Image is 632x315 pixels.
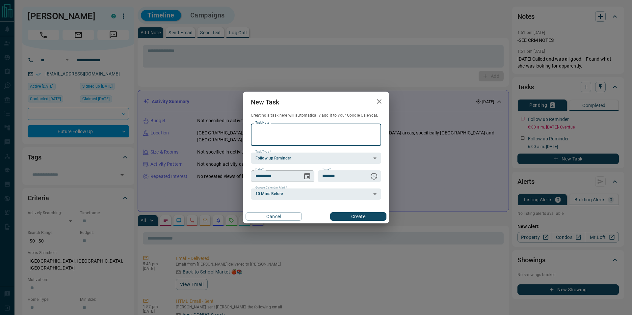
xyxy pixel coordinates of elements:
p: Creating a task here will automatically add it to your Google Calendar. [251,113,381,118]
button: Choose date, selected date is Oct 16, 2025 [301,170,314,183]
label: Time [322,167,331,172]
div: 10 Mins Before [251,188,381,200]
label: Google Calendar Alert [255,186,287,190]
label: Task Note [255,121,269,125]
div: Follow up Reminder [251,153,381,164]
label: Date [255,167,264,172]
button: Choose time, selected time is 6:00 AM [367,170,381,183]
button: Create [330,212,386,221]
h2: New Task [243,92,287,113]
button: Cancel [246,212,302,221]
label: Task Type [255,150,271,154]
